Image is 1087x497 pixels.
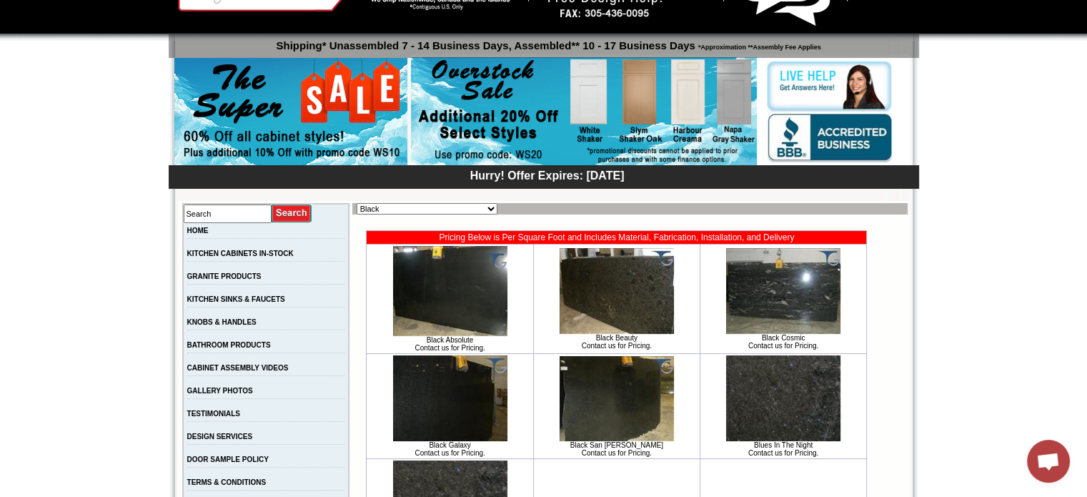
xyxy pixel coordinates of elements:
[187,341,271,349] a: BATHROOM PRODUCTS
[700,354,866,458] td: Blues In The Night Contact us for Pricing.
[176,167,919,182] div: Hurry! Offer Expires: [DATE]
[272,204,312,223] input: Submit
[700,245,866,353] td: Black Cosmic Contact us for Pricing.
[187,478,267,486] a: TERMS & CONDITIONS
[187,364,289,372] a: CABINET ASSEMBLY VIDEOS
[695,40,821,51] span: *Approximation **Assembly Fee Applies
[187,433,253,441] a: DESIGN SERVICES
[367,354,532,458] td: Black Galaxy Contact us for Pricing.
[187,318,257,326] a: KNOBS & HANDLES
[187,227,209,235] a: HOME
[187,250,294,257] a: KITCHEN CABINETS IN-STOCK
[187,272,262,280] a: GRANITE PRODUCTS
[367,231,866,244] td: Pricing Below is Per Square Foot and Includes Material, Fabrication, Installation, and Delivery
[176,33,919,51] p: Shipping* Unassembled 7 - 14 Business Days, Assembled** 10 - 17 Business Days
[187,456,269,463] a: DOOR SAMPLE POLICY
[187,410,240,418] a: TESTIMONIALS
[187,295,285,303] a: KITCHEN SINKS & FAUCETS
[534,354,700,458] td: Black San [PERSON_NAME] Contact us for Pricing.
[367,245,532,353] td: Black Absolute Contact us for Pricing.
[1027,440,1070,483] div: Open chat
[534,245,700,353] td: Black Beauty Contact us for Pricing.
[187,387,253,395] a: GALLERY PHOTOS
